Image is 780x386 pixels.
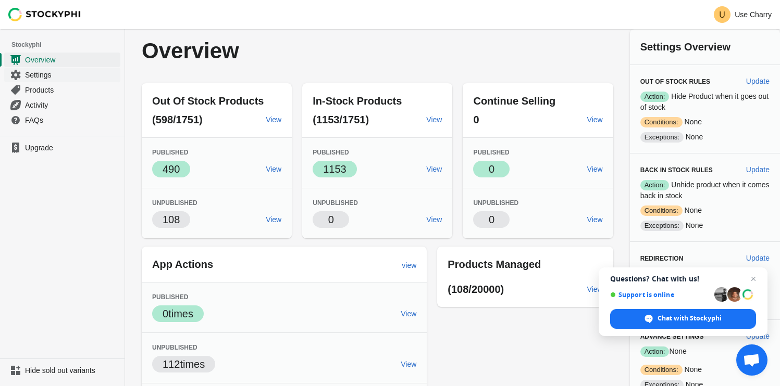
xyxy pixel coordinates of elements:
[152,199,197,207] span: Unpublished
[640,78,738,86] h3: Out of Stock Rules
[640,205,770,216] p: None
[489,163,494,175] span: 0
[422,210,446,229] a: View
[640,132,770,143] p: None
[735,10,772,19] p: Use Charry
[583,160,607,178] a: View
[262,210,286,229] a: View
[152,149,188,156] span: Published
[736,344,767,376] a: Open chat
[152,293,188,301] span: Published
[313,199,358,207] span: Unpublished
[426,115,442,124] span: View
[587,215,603,224] span: View
[714,6,731,23] span: Avatar with initials U
[398,256,420,275] a: view
[640,180,670,190] span: Action:
[448,259,541,270] span: Products Managed
[266,165,281,173] span: View
[610,291,711,299] span: Support is online
[640,221,684,231] span: Exceptions:
[742,160,774,179] button: Update
[742,327,774,345] button: Update
[313,114,369,125] span: (1153/1751)
[426,165,442,173] span: View
[397,355,420,374] a: View
[640,346,770,357] p: None
[25,115,118,125] span: FAQs
[4,52,120,67] a: Overview
[323,163,346,175] span: 1153
[587,285,603,293] span: View
[163,308,193,319] span: 0 times
[11,40,125,50] span: Stockyphi
[266,215,281,224] span: View
[426,215,442,224] span: View
[640,365,683,375] span: Conditions:
[328,212,334,227] p: 0
[266,115,281,124] span: View
[4,112,120,127] a: FAQs
[710,4,776,25] button: Avatar with initials UUse Charry
[640,205,683,216] span: Conditions:
[25,100,118,110] span: Activity
[163,358,205,370] span: 112 times
[640,332,738,341] h3: Advance Settings
[640,117,770,127] p: None
[719,10,725,19] text: U
[583,210,607,229] a: View
[746,165,770,174] span: Update
[640,166,738,174] h3: Back in Stock Rules
[4,97,120,112] a: Activity
[640,254,738,263] h3: Redirection
[401,310,416,318] span: View
[152,114,203,125] span: (598/1751)
[25,365,118,376] span: Hide sold out variants
[473,199,518,207] span: Unpublished
[640,91,770,112] p: Hide Product when it goes out of stock
[473,114,479,125] span: 0
[262,110,286,129] a: View
[489,214,494,225] span: 0
[422,110,446,129] a: View
[397,304,420,323] a: View
[640,364,770,375] p: None
[742,72,774,91] button: Update
[640,41,731,53] span: Settings Overview
[473,95,555,107] span: Continue Selling
[640,179,770,201] p: Unhide product when it comes back in stock
[262,160,286,178] a: View
[640,346,670,357] span: Action:
[313,149,349,156] span: Published
[640,92,670,102] span: Action:
[25,85,118,95] span: Products
[473,149,509,156] span: Published
[640,220,770,231] p: None
[583,110,607,129] a: View
[746,332,770,340] span: Update
[25,55,118,65] span: Overview
[25,70,118,80] span: Settings
[587,115,603,124] span: View
[152,344,197,351] span: Unpublished
[4,363,120,378] a: Hide sold out variants
[610,309,756,329] span: Chat with Stockyphi
[448,284,504,295] span: (108/20000)
[8,8,81,21] img: Stockyphi
[742,249,774,267] button: Update
[25,143,118,153] span: Upgrade
[583,280,607,299] a: View
[163,163,180,175] span: 490
[152,259,213,270] span: App Actions
[610,275,756,283] span: Questions? Chat with us!
[422,160,446,178] a: View
[152,95,264,107] span: Out Of Stock Products
[142,40,422,62] p: Overview
[746,254,770,262] span: Update
[402,261,416,269] span: view
[640,117,683,127] span: Conditions:
[587,165,603,173] span: View
[658,314,722,323] span: Chat with Stockyphi
[4,67,120,82] a: Settings
[4,140,120,155] a: Upgrade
